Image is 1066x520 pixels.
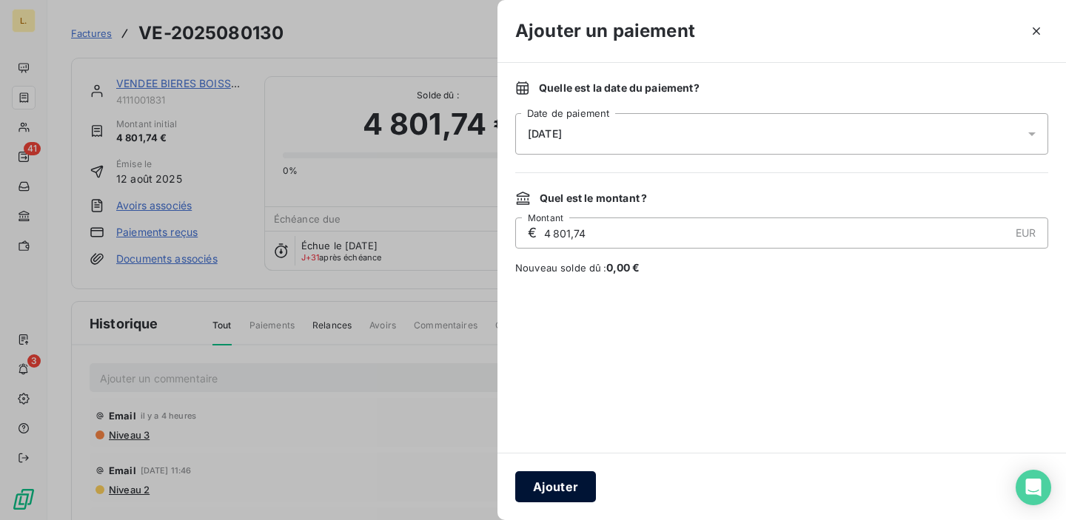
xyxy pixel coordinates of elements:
span: Nouveau solde dû : [515,260,1048,275]
div: Open Intercom Messenger [1016,470,1051,505]
h3: Ajouter un paiement [515,18,695,44]
span: Quel est le montant ? [540,191,647,206]
span: Quelle est la date du paiement ? [539,81,700,95]
span: 0,00 € [606,261,640,274]
span: [DATE] [528,128,562,140]
button: Ajouter [515,471,596,502]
